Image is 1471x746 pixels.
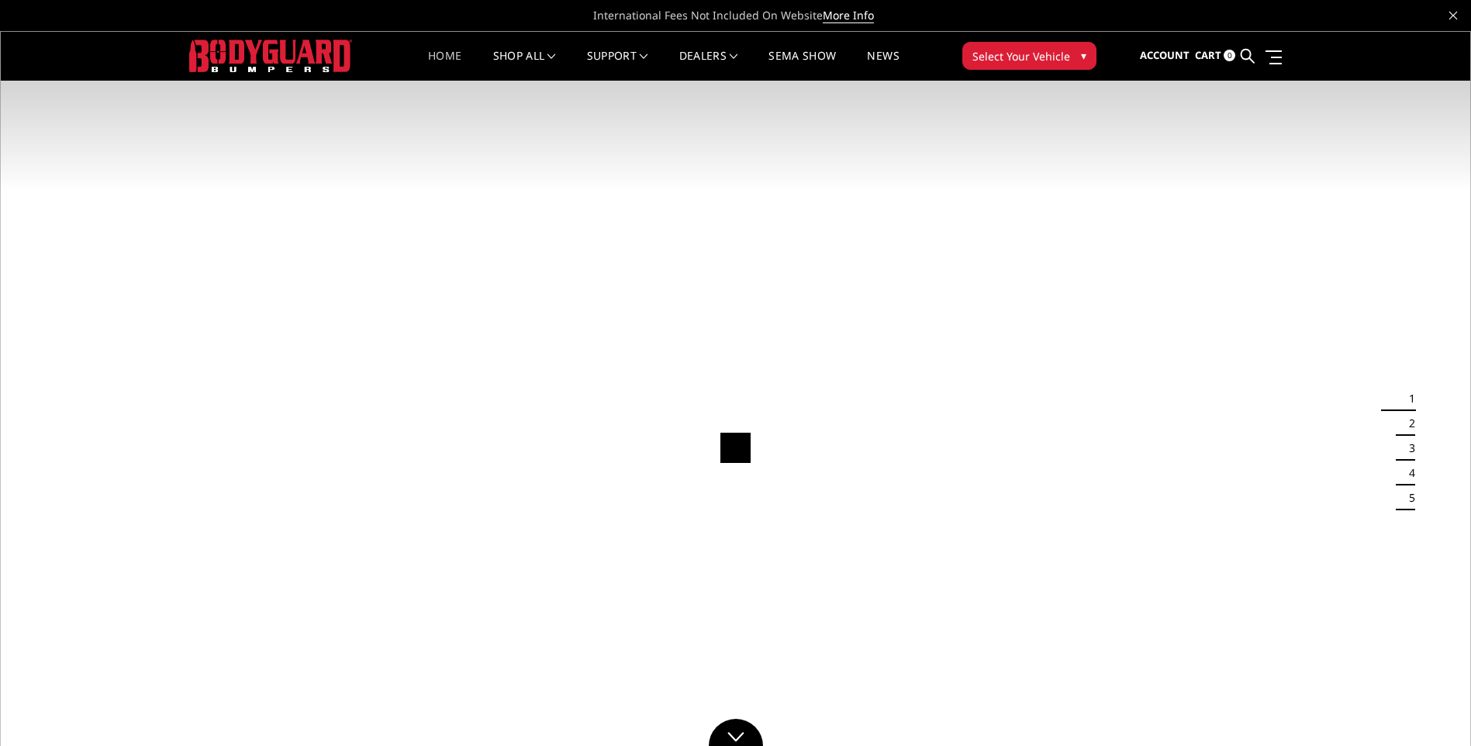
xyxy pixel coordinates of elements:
a: Dealers [679,50,738,81]
button: 1 of 5 [1400,386,1415,411]
a: News [867,50,899,81]
a: Account [1140,35,1190,77]
button: Select Your Vehicle [962,42,1096,70]
span: 0 [1224,50,1235,61]
a: shop all [493,50,556,81]
a: SEMA Show [768,50,836,81]
span: Cart [1195,48,1221,62]
span: Select Your Vehicle [972,48,1070,64]
button: 2 of 5 [1400,411,1415,436]
a: Home [428,50,461,81]
img: BODYGUARD BUMPERS [189,40,352,71]
span: Account [1140,48,1190,62]
a: Click to Down [709,719,763,746]
button: 3 of 5 [1400,436,1415,461]
a: More Info [823,8,874,23]
button: 4 of 5 [1400,461,1415,485]
a: Cart 0 [1195,35,1235,77]
button: 5 of 5 [1400,485,1415,510]
a: Support [587,50,648,81]
span: ▾ [1081,47,1086,64]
